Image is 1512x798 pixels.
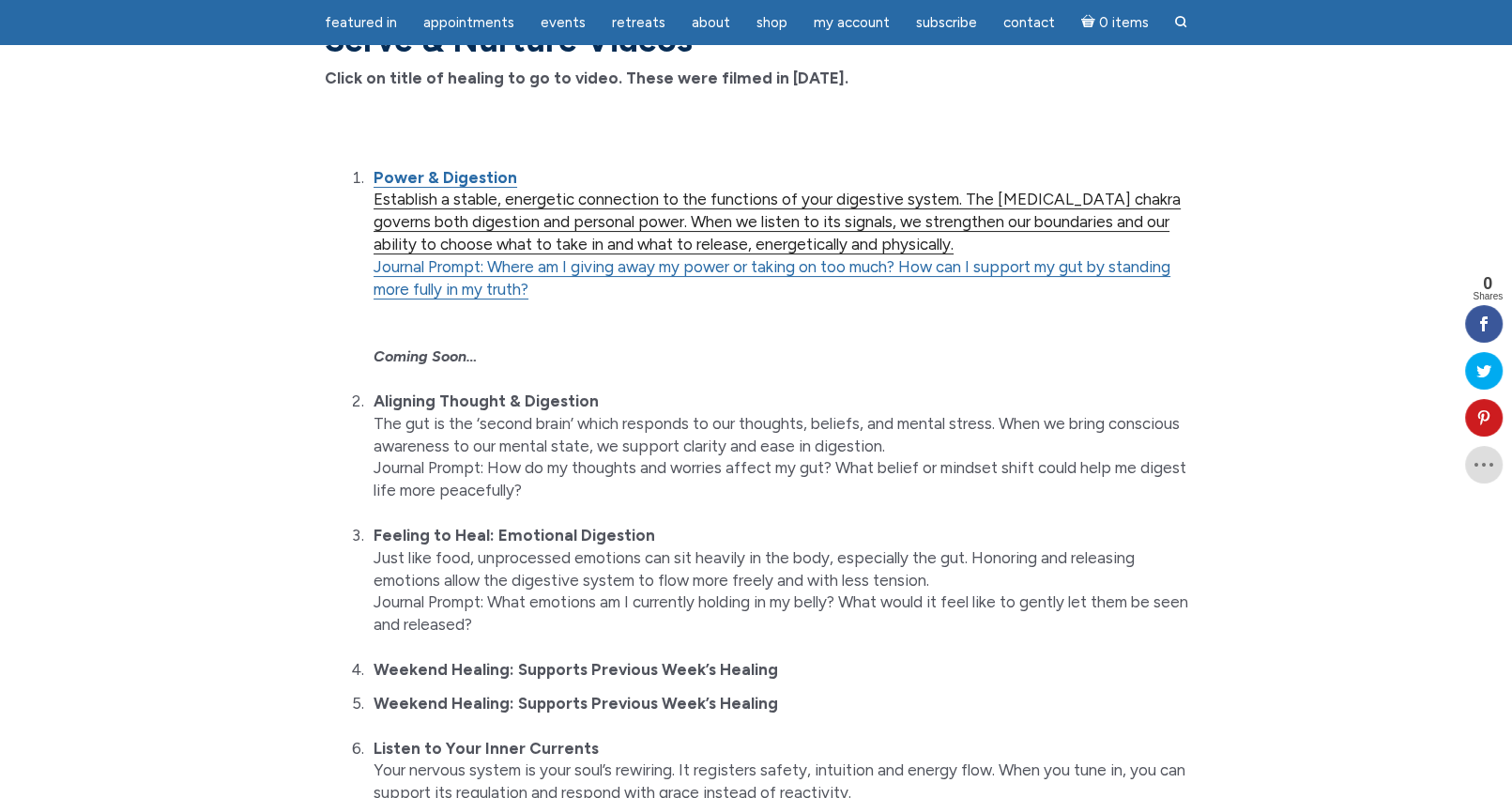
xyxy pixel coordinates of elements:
[374,347,477,365] em: Coming Soon…
[374,168,517,188] a: Power & Digestion
[802,5,901,41] a: My Account
[374,739,599,758] strong: Listen to Your Inner Currents
[756,14,787,31] span: Shop
[692,14,730,31] span: About
[374,660,778,679] strong: Weekend Healing: Supports Previous Week’s Healing
[412,5,526,41] a: Appointments
[374,526,655,545] strong: Feeling to Heal: Emotional Digestion
[529,5,597,41] a: Events
[916,14,977,31] span: Subscribe
[1003,14,1055,31] span: Contact
[423,14,514,31] span: Appointments
[745,5,799,41] a: Shop
[601,5,677,41] a: Retreats
[374,257,1170,299] a: Journal Prompt: Where am I giving away my power or taking on too much? How can I support my gut b...
[313,5,408,41] a: featured in
[680,5,741,41] a: About
[1473,275,1503,292] span: 0
[1473,292,1503,301] span: Shares
[814,14,890,31] span: My Account
[1070,3,1160,41] a: Cart0 items
[612,14,665,31] span: Retreats
[374,694,778,713] strong: Weekend Healing: Supports Previous Week’s Healing
[325,69,848,87] strong: Click on title of healing to go to video. These were filmed in [DATE].
[992,5,1066,41] a: Contact
[368,391,1188,502] li: The gut is the ‘second brain’ which responds to our thoughts, beliefs, and mental stress. When we...
[374,391,599,410] strong: Aligning Thought & Digestion
[1098,16,1148,30] span: 0 items
[905,5,988,41] a: Subscribe
[368,525,1188,637] li: Just like food, unprocessed emotions can sit heavily in the body, especially the gut. Honoring an...
[325,14,397,31] span: featured in
[541,14,586,31] span: Events
[374,168,517,187] strong: Power & Digestion
[374,190,1181,254] a: Establish a stable, energetic connection to the functions of your digestive system. The [MEDICAL_...
[1081,14,1099,31] i: Cart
